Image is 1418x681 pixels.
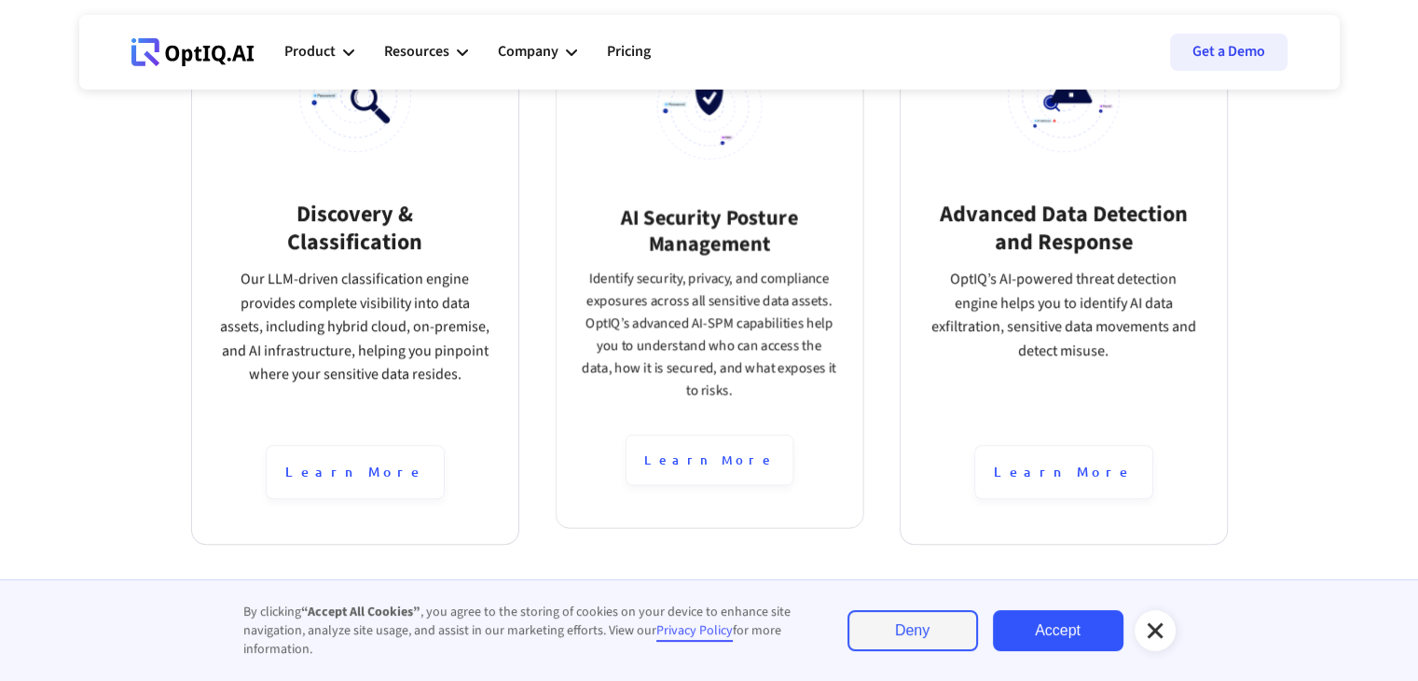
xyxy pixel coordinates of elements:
[1170,34,1287,71] a: Get a Demo
[384,24,468,80] div: Resources
[993,610,1123,651] a: Accept
[625,435,792,486] div: Learn More
[266,445,445,499] div: Learn More
[220,268,490,445] p: Our LLM-driven classification engine provides complete visibility into data assets, including hyb...
[582,205,836,257] h3: AI Security Posture Management
[847,610,978,651] a: Deny
[974,445,1153,499] div: Learn More
[384,39,449,64] div: Resources
[284,39,336,64] div: Product
[929,268,1199,445] p: OptIQ’s AI-powered threat detection engine helps you to identify AI data exfiltration, sensitive ...
[131,24,255,80] a: Webflow Homepage
[498,24,577,80] div: Company
[582,268,836,435] p: Identify security, privacy, and compliance exposures across all sensitive data assets. OptIQ’s ad...
[555,11,863,529] a: AI Security Posture ManagementIdentify security, privacy, and compliance exposures across all sen...
[607,24,651,80] a: Pricing
[929,201,1199,257] h3: Advanced Data Detection and Response
[284,24,354,80] div: Product
[287,201,422,257] h3: Discovery & Classification
[498,39,558,64] div: Company
[301,603,420,621] strong: “Accept All Cookies”
[131,65,132,66] div: Webflow Homepage
[656,621,733,642] a: Privacy Policy
[243,603,810,659] div: By clicking , you agree to the storing of cookies on your device to enhance site navigation, anal...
